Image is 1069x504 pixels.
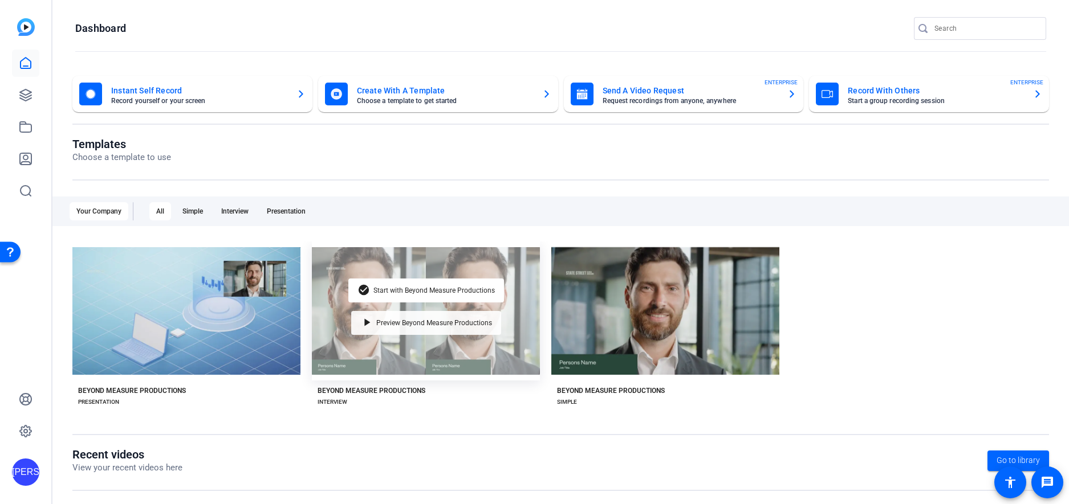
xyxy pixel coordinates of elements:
[111,97,287,104] mat-card-subtitle: Record yourself or your screen
[360,316,374,330] mat-icon: play_arrow
[72,137,171,151] h1: Templates
[1003,476,1017,489] mat-icon: accessibility
[318,76,558,112] button: Create With A TemplateChoose a template to get started
[12,458,39,486] div: [PERSON_NAME]
[564,76,804,112] button: Send A Video RequestRequest recordings from anyone, anywhereENTERPRISE
[373,287,495,294] span: Start with Beyond Measure Productions
[603,97,779,104] mat-card-subtitle: Request recordings from anyone, anywhere
[75,22,126,35] h1: Dashboard
[603,84,779,97] mat-card-title: Send A Video Request
[260,202,312,220] div: Presentation
[149,202,171,220] div: All
[809,76,1049,112] button: Record With OthersStart a group recording sessionENTERPRISE
[997,454,1040,466] span: Go to library
[557,398,577,407] div: SIMPLE
[848,97,1024,104] mat-card-subtitle: Start a group recording session
[111,84,287,97] mat-card-title: Instant Self Record
[934,22,1037,35] input: Search
[78,386,186,395] div: BEYOND MEASURE PRODUCTIONS
[357,84,533,97] mat-card-title: Create With A Template
[318,386,425,395] div: BEYOND MEASURE PRODUCTIONS
[765,78,798,87] span: ENTERPRISE
[214,202,255,220] div: Interview
[376,319,492,326] span: Preview Beyond Measure Productions
[78,398,119,407] div: PRESENTATION
[17,18,35,36] img: blue-gradient.svg
[1040,476,1054,489] mat-icon: message
[72,461,182,474] p: View your recent videos here
[357,97,533,104] mat-card-subtitle: Choose a template to get started
[357,284,371,297] mat-icon: check_circle
[848,84,1024,97] mat-card-title: Record With Others
[318,398,347,407] div: INTERVIEW
[1010,78,1043,87] span: ENTERPRISE
[176,202,210,220] div: Simple
[72,151,171,164] p: Choose a template to use
[72,76,312,112] button: Instant Self RecordRecord yourself or your screen
[557,386,665,395] div: BEYOND MEASURE PRODUCTIONS
[72,448,182,461] h1: Recent videos
[987,450,1049,471] a: Go to library
[70,202,128,220] div: Your Company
